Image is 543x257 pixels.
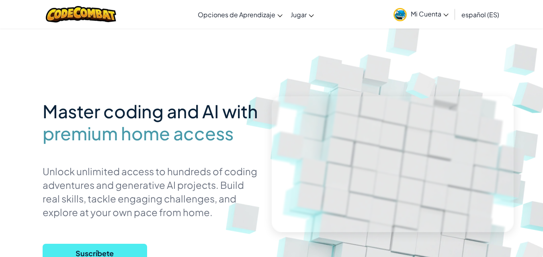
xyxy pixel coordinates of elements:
[46,6,116,22] img: CodeCombat logo
[394,59,450,110] img: Overlap cubes
[198,10,275,19] span: Opciones de Aprendizaje
[194,4,287,25] a: Opciones de Aprendizaje
[389,2,453,27] a: Mi Cuenta
[287,4,318,25] a: Jugar
[43,122,234,144] span: premium home access
[393,8,407,21] img: avatar
[411,10,449,18] span: Mi Cuenta
[291,10,307,19] span: Jugar
[43,164,260,219] p: Unlock unlimited access to hundreds of coding adventures and generative AI projects. Build real s...
[43,100,258,122] span: Master coding and AI with
[457,4,503,25] a: español (ES)
[461,10,499,19] span: español (ES)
